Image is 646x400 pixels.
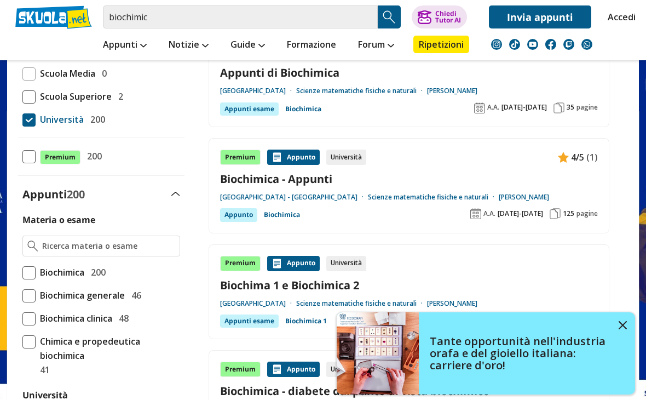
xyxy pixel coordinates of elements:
[619,321,627,329] img: close
[220,87,296,95] a: [GEOGRAPHIC_DATA]
[355,36,397,55] a: Forum
[545,39,556,50] img: facebook
[474,102,485,113] img: Anno accademico
[114,89,123,104] span: 2
[36,66,95,81] span: Scuola Media
[36,89,112,104] span: Scuola Superiore
[220,172,598,186] a: Biochimica - Appunti
[430,335,610,372] h4: Tante opportunità nell'industria orafa e del gioiello italiana: carriere d'oro!
[36,288,125,302] span: Biochimica generale
[220,65,598,80] a: Appunti di Biochimica
[491,39,502,50] img: instagram
[563,209,574,218] span: 125
[326,256,366,271] div: Università
[220,193,368,202] a: [GEOGRAPHIC_DATA] - [GEOGRAPHIC_DATA]
[97,66,107,81] span: 0
[171,192,180,196] img: Apri e chiudi sezione
[67,187,85,202] span: 200
[264,208,300,221] a: Biochimica
[563,39,574,50] img: twitch
[285,315,327,328] a: Biochimica 1
[337,312,635,395] a: Tante opportunità nell'industria orafa e del gioiello italiana: carriere d'oro!
[228,36,268,55] a: Guide
[489,5,591,28] a: Invia appunti
[558,152,569,163] img: Appunti contenuto
[509,39,520,50] img: tiktok
[378,5,401,28] button: Search Button
[267,150,320,165] div: Appunto
[36,311,112,325] span: Biochimica clinica
[220,256,261,271] div: Premium
[42,241,175,252] input: Ricerca materia o esame
[381,9,397,25] img: Cerca appunti, riassunti o versioni
[608,5,631,28] a: Accedi
[285,102,321,116] a: Biochimica
[576,209,598,218] span: pagine
[576,103,598,112] span: pagine
[220,278,598,293] a: Biochima 1 e Biochimica 2
[22,214,95,226] label: Materia o esame
[220,315,279,328] div: Appunti esame
[483,209,495,218] span: A.A.
[220,384,598,398] a: Biochimica - diabete dal punto di vista biochimico
[86,265,106,279] span: 200
[40,150,80,164] span: Premium
[127,288,141,302] span: 46
[326,150,366,165] div: Università
[166,36,211,55] a: Notizie
[498,209,543,218] span: [DATE]-[DATE]
[86,112,105,127] span: 200
[36,265,84,279] span: Biochimica
[83,149,102,163] span: 200
[267,362,320,377] div: Appunto
[553,102,564,113] img: Pagine
[413,36,469,53] a: Ripetizioni
[412,5,467,28] button: ChiediTutor AI
[571,150,584,164] span: 4/5
[427,299,477,308] a: [PERSON_NAME]
[326,362,366,377] div: Università
[267,256,320,271] div: Appunto
[435,10,461,24] div: Chiedi Tutor AI
[567,103,574,112] span: 35
[487,103,499,112] span: A.A.
[296,299,427,308] a: Scienze matematiche fisiche e naturali
[36,112,84,127] span: Università
[36,363,50,377] span: 41
[36,334,180,363] span: Chimica e propedeutica biochimica
[470,208,481,219] img: Anno accademico
[272,258,282,269] img: Appunti contenuto
[220,102,279,116] div: Appunti esame
[272,152,282,163] img: Appunti contenuto
[220,299,296,308] a: [GEOGRAPHIC_DATA]
[220,208,257,221] div: Appunto
[296,87,427,95] a: Scienze matematiche fisiche e naturali
[22,187,85,202] label: Appunti
[27,241,38,252] img: Ricerca materia o esame
[220,150,261,165] div: Premium
[272,364,282,375] img: Appunti contenuto
[501,103,547,112] span: [DATE]-[DATE]
[100,36,149,55] a: Appunti
[586,150,598,164] span: (1)
[527,39,538,50] img: youtube
[284,36,339,55] a: Formazione
[103,5,378,28] input: Cerca appunti, riassunti o versioni
[427,87,477,95] a: [PERSON_NAME]
[581,39,592,50] img: WhatsApp
[368,193,499,202] a: Scienze matematiche fisiche e naturali
[499,193,549,202] a: [PERSON_NAME]
[550,208,561,219] img: Pagine
[114,311,129,325] span: 48
[220,362,261,377] div: Premium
